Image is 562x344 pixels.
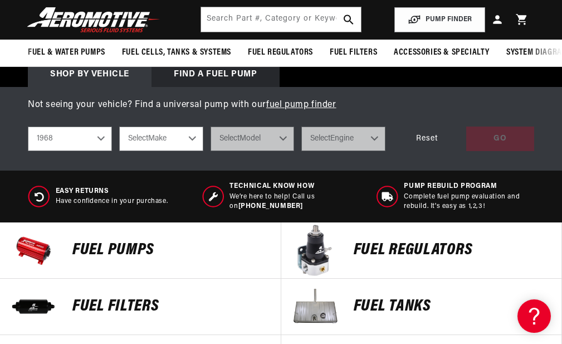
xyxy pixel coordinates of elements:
[28,47,105,59] span: Fuel & Water Pumps
[56,197,168,206] p: Have confidence in your purchase.
[229,182,359,191] span: Technical Know How
[385,40,498,66] summary: Accessories & Specialty
[393,127,461,152] div: Reset
[152,62,280,87] div: Find a Fuel Pump
[24,7,163,33] img: Aeromotive
[56,187,168,196] span: Easy Returns
[28,62,152,87] div: Shop by vehicle
[6,222,61,278] img: Fuel Pumps
[211,127,295,151] select: Model
[114,40,240,66] summary: Fuel Cells, Tanks & Systems
[394,7,485,32] button: PUMP FINDER
[404,182,534,191] span: Pump Rebuild program
[72,242,270,259] p: Fuel Pumps
[354,242,551,259] p: FUEL REGULATORS
[28,98,534,113] p: Not seeing your vehicle? Find a universal pump with our
[240,40,321,66] summary: Fuel Regulators
[330,47,377,59] span: Fuel Filters
[404,192,534,211] p: Complete fuel pump evaluation and rebuild. It's easy as 1,2,3!
[394,47,490,59] span: Accessories & Specialty
[266,100,336,109] a: fuel pump finder
[287,279,343,335] img: Fuel Tanks
[301,127,385,151] select: Engine
[119,127,203,151] select: Make
[6,279,61,335] img: FUEL FILTERS
[122,47,231,59] span: Fuel Cells, Tanks & Systems
[19,40,114,66] summary: Fuel & Water Pumps
[28,127,112,151] select: Year
[248,47,313,59] span: Fuel Regulators
[336,7,361,32] button: search button
[201,7,361,32] input: Search by Part Number, Category or Keyword
[287,222,343,278] img: FUEL REGULATORS
[354,298,551,315] p: Fuel Tanks
[321,40,385,66] summary: Fuel Filters
[238,203,303,210] a: [PHONE_NUMBER]
[72,298,270,315] p: FUEL FILTERS
[229,192,359,211] p: We’re here to help! Call us on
